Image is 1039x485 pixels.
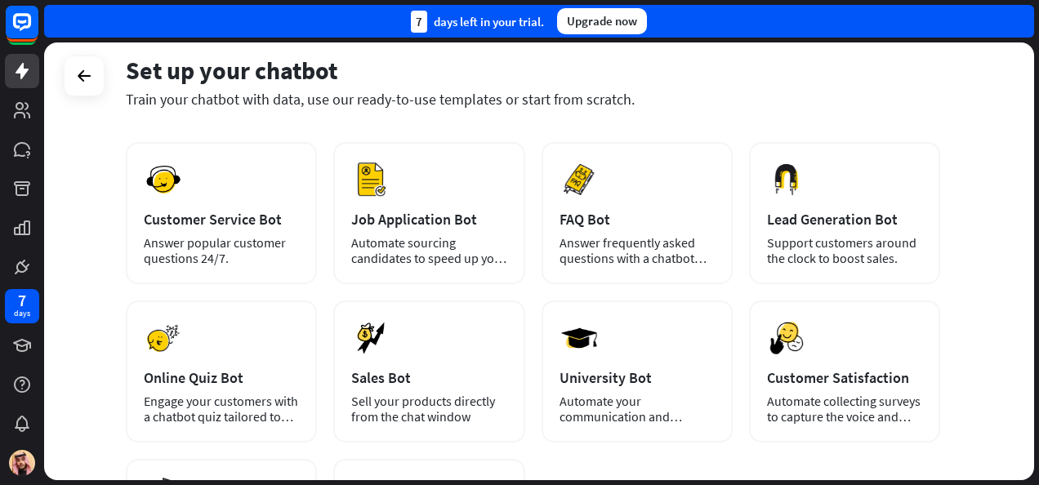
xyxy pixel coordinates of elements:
[126,90,940,109] div: Train your chatbot with data, use our ready-to-use templates or start from scratch.
[351,210,506,229] div: Job Application Bot
[560,394,715,425] div: Automate your communication and admission process.
[411,11,427,33] div: 7
[767,394,922,425] div: Automate collecting surveys to capture the voice and opinions of your customers.
[5,289,39,323] a: 7 days
[13,7,62,56] button: Open LiveChat chat widget
[351,368,506,387] div: Sales Bot
[767,210,922,229] div: Lead Generation Bot
[144,235,299,266] div: Answer popular customer questions 24/7.
[560,235,715,266] div: Answer frequently asked questions with a chatbot and save your time.
[351,394,506,425] div: Sell your products directly from the chat window
[560,210,715,229] div: FAQ Bot
[560,368,715,387] div: University Bot
[411,11,544,33] div: days left in your trial.
[18,293,26,308] div: 7
[14,308,30,319] div: days
[144,394,299,425] div: Engage your customers with a chatbot quiz tailored to your needs.
[767,235,922,266] div: Support customers around the clock to boost sales.
[351,235,506,266] div: Automate sourcing candidates to speed up your hiring process.
[767,368,922,387] div: Customer Satisfaction
[126,55,940,86] div: Set up your chatbot
[144,368,299,387] div: Online Quiz Bot
[144,210,299,229] div: Customer Service Bot
[557,8,647,34] div: Upgrade now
